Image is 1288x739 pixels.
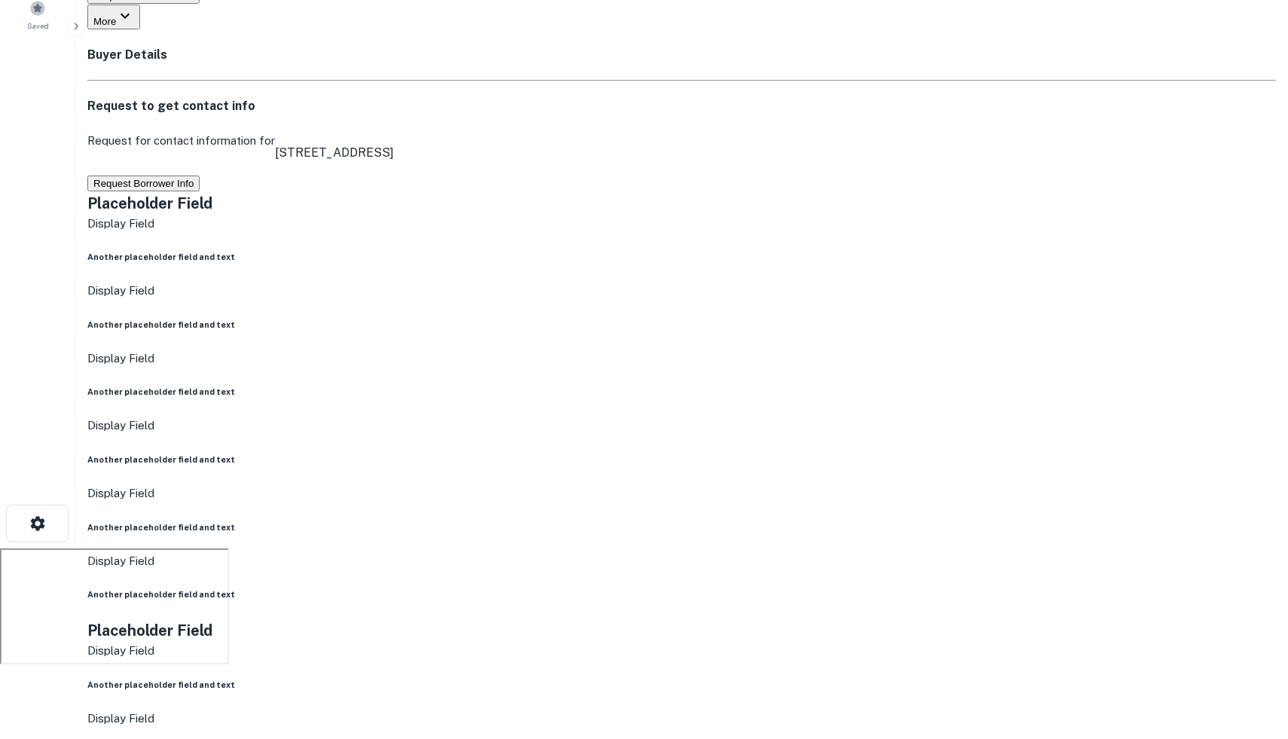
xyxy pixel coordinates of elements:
h6: Another placeholder field and text [87,679,484,691]
button: Request Borrower Info [87,176,200,191]
p: Request for contact information for [87,132,275,174]
p: Display Field [87,215,484,233]
h6: Another placeholder field and text [87,319,484,331]
h6: Another placeholder field and text [87,251,484,263]
p: [STREET_ADDRESS] [275,144,394,162]
p: Display Field [87,642,484,660]
h4: Buyer Details [87,46,1276,64]
p: Display Field [87,710,484,728]
h6: Another placeholder field and text [87,588,484,600]
h5: Placeholder Field [87,192,484,215]
button: More [87,5,140,29]
h5: Placeholder Field [87,619,484,642]
p: Display Field [87,484,484,502]
h6: Another placeholder field and text [87,453,484,466]
h4: Request to get contact info [87,97,1276,115]
h6: Another placeholder field and text [87,386,484,398]
span: Saved [27,20,49,32]
p: Display Field [87,417,484,435]
p: Display Field [87,282,484,300]
h6: Another placeholder field and text [87,521,484,533]
iframe: Chat Widget [1213,618,1288,691]
p: Display Field [87,552,484,570]
p: Display Field [87,350,484,368]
